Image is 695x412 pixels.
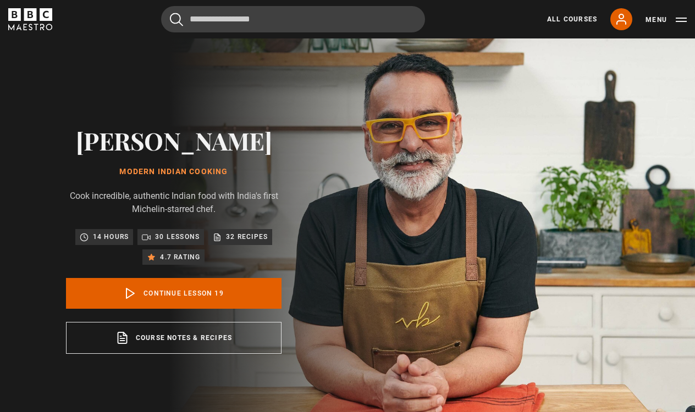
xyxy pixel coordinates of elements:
p: 30 lessons [155,231,200,242]
input: Search [161,6,425,32]
p: 14 hours [93,231,129,242]
h2: [PERSON_NAME] [66,126,282,154]
a: Continue lesson 19 [66,278,282,309]
a: All Courses [547,14,597,24]
p: Cook incredible, authentic Indian food with India's first Michelin-starred chef. [66,190,282,216]
svg: BBC Maestro [8,8,52,30]
h1: Modern Indian Cooking [66,168,282,176]
p: 4.7 rating [160,252,200,263]
button: Toggle navigation [646,14,687,25]
p: 32 Recipes [226,231,268,242]
a: Course notes & Recipes [66,322,282,354]
button: Submit the search query [170,13,183,26]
